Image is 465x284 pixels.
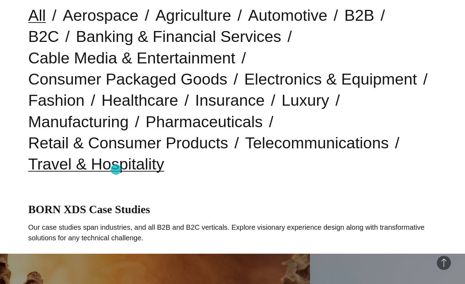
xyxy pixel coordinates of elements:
[245,134,389,152] a: Telecommunications
[63,6,138,24] a: Aerospace
[195,91,265,109] a: Insurance
[76,27,281,45] a: Banking & Financial Services
[281,91,329,109] a: Luxury
[28,70,227,88] a: Consumer Packaged Goods
[28,134,228,152] a: Retail & Consumer Products
[28,49,235,67] a: Cable Media & Entertainment
[28,222,437,243] p: Our case studies span industries, and all B2B and B2C verticals. Explore visionary experience des...
[248,6,327,24] a: Automotive
[28,91,85,109] a: Fashion
[28,203,437,216] h1: BORN XDS Case Studies
[344,6,374,24] a: B2B
[155,6,231,24] a: Agriculture
[244,70,417,88] a: Electronics & Equipment
[145,113,263,131] a: Pharmaceuticals
[28,113,129,131] a: Manufacturing
[28,27,59,45] a: B2C
[101,91,178,109] a: Healthcare
[28,6,46,24] a: All
[28,155,164,173] a: Travel & Hospitality
[437,256,451,270] button: Back to Top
